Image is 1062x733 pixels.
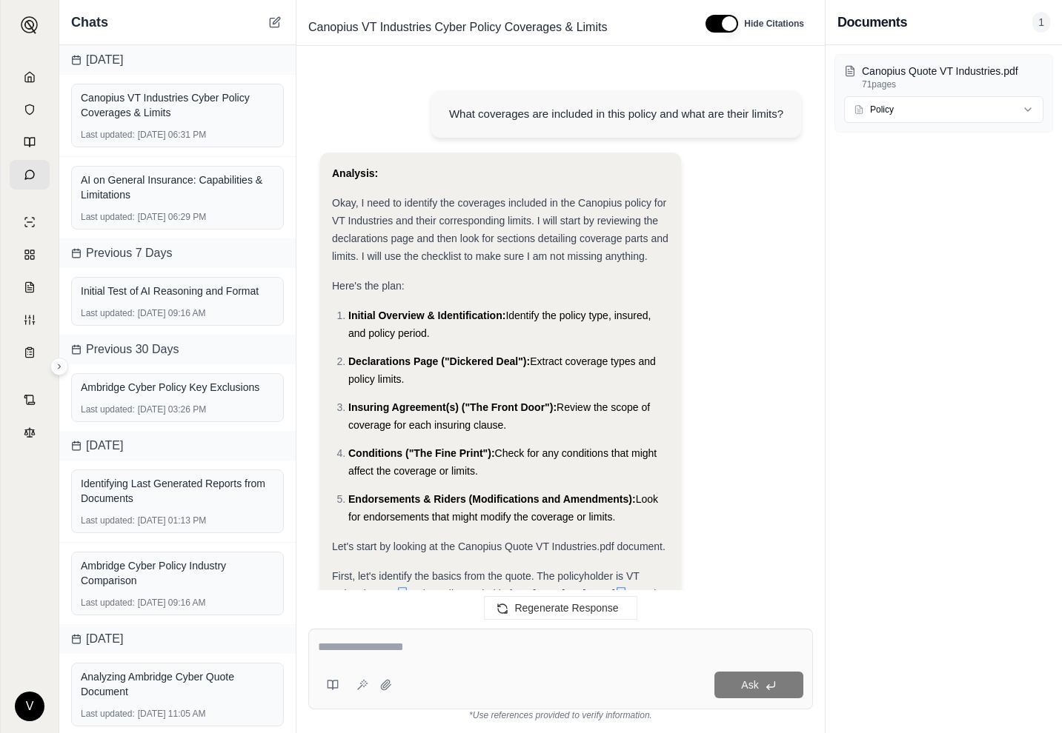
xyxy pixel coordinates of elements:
button: Expand sidebar [15,10,44,40]
span: , the policy period is from [DATE], to [DATE] [414,588,615,600]
span: Last updated: [81,211,135,223]
a: Claim Coverage [10,272,50,302]
a: Prompt Library [10,127,50,157]
span: Let's start by looking at the Canopius Quote VT Industries.pdf document. [332,540,666,552]
a: Coverage Table [10,338,50,367]
button: Canopius Quote VT Industries.pdf71pages [844,64,1043,90]
span: Chats [71,12,108,33]
span: Last updated: [81,129,135,141]
span: Last updated: [81,307,135,319]
span: Last updated: [81,515,135,526]
span: Hide Citations [744,18,804,30]
h3: Documents [837,12,907,33]
span: 1 [1032,12,1050,33]
div: [DATE] [59,624,296,654]
a: Custom Report [10,305,50,335]
p: 71 pages [862,78,1043,90]
button: Ask [714,672,803,698]
span: Okay, I need to identify the coverages included in the Canopius policy for VT Industries and thei... [332,197,668,262]
div: *Use references provided to verify information. [308,709,813,721]
div: [DATE] 01:13 PM [81,515,274,526]
span: Endorsements & Riders (Modifications and Amendments): [348,493,636,505]
div: What coverages are included in this policy and what are their limits? [449,105,783,123]
span: Regenerate Response [514,602,618,614]
span: Insuring Agreement(s) ("The Front Door"): [348,401,557,413]
span: Last updated: [81,404,135,415]
span: Ask [741,679,758,691]
button: Regenerate Response [484,596,637,620]
button: Expand sidebar [50,358,68,375]
div: [DATE] 09:16 AM [81,597,274,609]
div: Previous 30 Days [59,335,296,364]
a: Single Policy [10,207,50,237]
div: [DATE] 11:05 AM [81,708,274,720]
span: Declarations Page ("Dickered Deal"): [348,355,530,367]
div: [DATE] 09:16 AM [81,307,274,319]
div: [DATE] 06:31 PM [81,129,274,141]
div: [DATE] [59,45,296,75]
div: Ambridge Cyber Policy Industry Comparison [81,558,274,588]
a: Legal Search Engine [10,418,50,447]
div: Ambridge Cyber Policy Key Exclusions [81,380,274,395]
div: Identifying Last Generated Reports from Documents [81,476,274,506]
span: Initial Overview & Identification: [348,309,505,321]
button: New Chat [266,13,284,31]
span: Last updated: [81,597,135,609]
div: Analyzing Ambridge Cyber Quote Document [81,669,274,699]
a: Contract Analysis [10,385,50,415]
div: AI on General Insurance: Capabilities & Limitations [81,173,274,202]
span: First, let's identify the basics from the quote. The policyholder is VT Industries Inc. [332,570,640,600]
div: Edit Title [302,16,688,39]
strong: Analysis: [332,167,378,179]
a: Home [10,62,50,92]
span: Here's the plan: [332,280,405,292]
p: Canopius Quote VT Industries.pdf [862,64,1043,78]
a: Policy Comparisons [10,240,50,270]
div: [DATE] 03:26 PM [81,404,274,415]
div: [DATE] 06:29 PM [81,211,274,223]
span: Conditions ("The Fine Print"): [348,447,495,459]
a: Documents Vault [10,95,50,124]
img: Expand sidebar [21,16,39,34]
span: Canopius VT Industries Cyber Policy Coverages & Limits [302,16,613,39]
span: Check for any conditions that might affect the coverage or limits. [348,447,657,477]
div: Initial Test of AI Reasoning and Format [81,284,274,298]
a: Chat [10,160,50,190]
div: V [15,692,44,721]
div: Canopius VT Industries Cyber Policy Coverages & Limits [81,90,274,120]
span: Last updated: [81,708,135,720]
div: Previous 7 Days [59,238,296,268]
div: [DATE] [59,431,296,461]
